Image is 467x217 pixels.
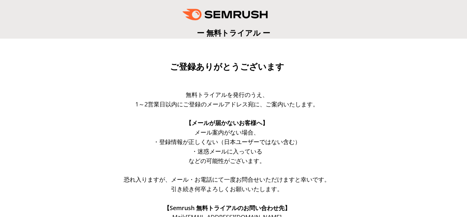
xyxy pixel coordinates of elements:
span: ご登録ありがとうございます [170,62,284,72]
span: ・登録情報が正しくない（日本ユーザーではない含む） [153,138,301,146]
span: 恐れ入りますが、メール・お電話にて一度お問合せいただけますと幸いです。 [124,175,330,183]
span: 【Semrush 無料トライアルのお問い合わせ先】 [164,204,290,212]
span: メール案内がない場合、 [195,128,259,136]
span: ・迷惑メールに入っている [192,147,262,155]
span: 無料トライアルを発行のうえ、 [186,91,268,99]
span: 引き続き何卒よろしくお願いいたします。 [171,185,283,193]
span: 【メールが届かないお客様へ】 [186,119,268,127]
span: ー 無料トライアル ー [197,27,270,38]
span: 1～2営業日以内にご登録のメールアドレス宛に、ご案内いたします。 [135,100,319,108]
span: などの可能性がございます。 [189,157,265,165]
